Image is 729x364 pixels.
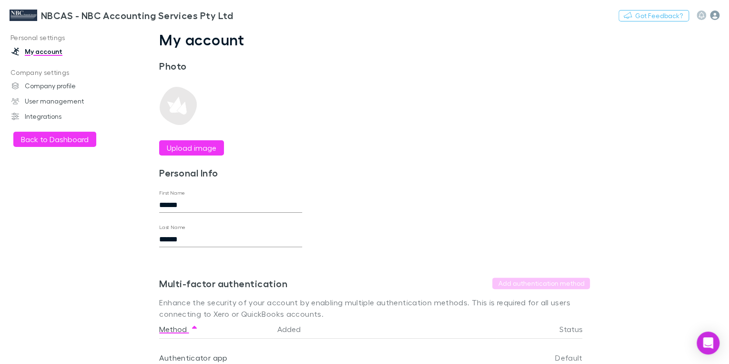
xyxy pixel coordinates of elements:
[159,60,302,72] h3: Photo
[277,320,312,339] button: Added
[159,320,198,339] button: Method
[618,10,689,21] button: Got Feedback?
[2,67,123,79] p: Company settings
[159,140,224,156] button: Upload image
[4,4,239,27] a: NBCAS - NBC Accounting Services Pty Ltd
[159,87,197,125] img: Preview
[159,278,287,289] h3: Multi-factor authentication
[159,297,590,320] p: Enhance the security of your account by enabling multiple authentication methods. This is require...
[492,278,590,289] button: Add authentication method
[159,167,302,178] h3: Personal Info
[697,332,719,354] div: Open Intercom Messenger
[159,224,185,231] label: Last Name
[2,109,123,124] a: Integrations
[2,44,123,59] a: My account
[41,10,233,21] h3: NBCAS - NBC Accounting Services Pty Ltd
[2,94,123,109] a: User management
[159,189,185,197] label: First Name
[2,78,123,94] a: Company profile
[167,142,216,154] label: Upload image
[13,132,96,147] button: Back to Dashboard
[559,320,594,339] button: Status
[2,32,123,44] p: Personal settings
[159,31,590,49] h1: My account
[10,10,37,21] img: NBCAS - NBC Accounting Services Pty Ltd's Logo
